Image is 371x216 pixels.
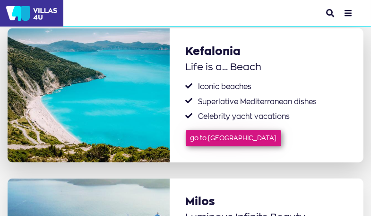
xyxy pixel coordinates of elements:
li: Superlative Mediterranean dishes [186,96,348,108]
li: Celebrity yacht vacations [186,111,348,122]
a: Kefalonia [186,45,348,58]
li: Iconic beaches [186,81,348,92]
a: go to [GEOGRAPHIC_DATA] [186,130,282,147]
a: Milos [186,195,348,208]
img: Kefalonia [8,28,170,162]
span: Life is a... Beach [186,58,348,73]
